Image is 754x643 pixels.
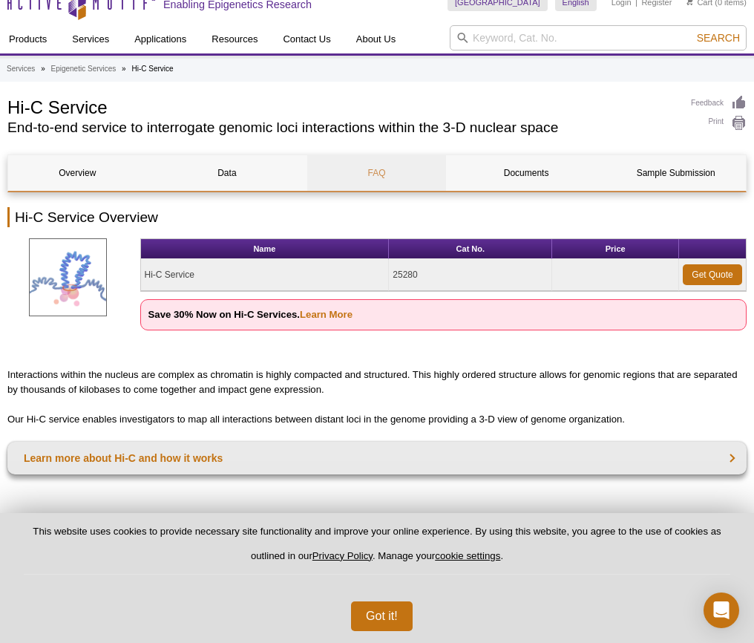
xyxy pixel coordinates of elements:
a: Services [63,25,118,53]
div: Open Intercom Messenger [704,593,739,628]
h1: Hi-C Service [7,95,676,117]
a: Sample Submission [606,155,745,191]
p: Interactions within the nucleus are complex as chromatin is highly compacted and structured. This... [7,368,747,397]
th: Name [141,239,390,259]
a: About Us [347,25,404,53]
a: Resources [203,25,266,53]
a: Applications [125,25,195,53]
a: Print [691,115,747,131]
th: Cat No. [389,239,552,259]
p: This website uses cookies to provide necessary site functionality and improve your online experie... [24,525,730,575]
li: Hi-C Service [131,65,173,73]
a: Data [158,155,297,191]
span: Search [697,32,740,44]
a: Services [7,62,35,76]
button: cookie settings [435,550,500,561]
img: Hi-C Service [29,238,107,316]
td: Hi-C Service [141,259,390,291]
a: Get Quote [683,264,742,285]
a: Feedback [691,95,747,111]
strong: Save 30% Now on Hi-C Services. [148,309,353,320]
h3: What are the advantages of using Hi-C? [7,512,747,529]
a: Privacy Policy [312,550,373,561]
td: 25280 [389,259,552,291]
h2: End-to-end service to interrogate genomic loci interactions within the 3-D nuclear space​ [7,121,676,134]
a: Overview [8,155,147,191]
th: Price [552,239,679,259]
button: Got it! [351,601,413,631]
a: Learn More [300,309,353,320]
input: Keyword, Cat. No. [450,25,747,50]
a: Learn more about Hi-C and how it works [7,442,747,474]
a: Epigenetic Services [50,62,116,76]
p: Our Hi-C service enables investigators to map all interactions between distant loci in the genome... [7,412,747,427]
a: FAQ [307,155,446,191]
li: » [41,65,45,73]
a: Contact Us [274,25,339,53]
button: Search [692,31,744,45]
a: Documents [457,155,596,191]
li: » [122,65,126,73]
h2: Hi-C Service Overview [7,207,747,227]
